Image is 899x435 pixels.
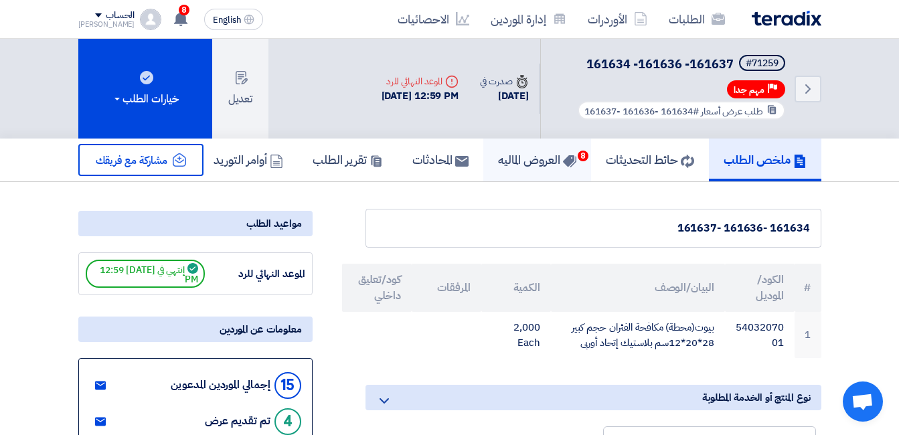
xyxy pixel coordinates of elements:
[382,74,459,88] div: الموعد النهائي للرد
[112,91,179,107] div: خيارات الطلب
[78,39,212,139] button: خيارات الطلب
[398,139,483,181] a: المحادثات
[481,312,551,358] td: 2,000 Each
[387,3,480,35] a: الاحصائيات
[591,139,709,181] a: حائط التحديثات
[480,88,528,104] div: [DATE]
[106,10,135,21] div: الحساب
[481,264,551,312] th: الكمية
[140,9,161,30] img: profile_test.png
[795,264,821,312] th: #
[578,151,588,161] span: 8
[78,211,313,236] div: مواعيد الطلب
[584,104,699,118] span: #161634 -161636 -161637
[551,312,725,358] td: بيوت(محطة) مكافحة الفئران حجم كبير 28*20*12سم بلاستيك إتحاد أوربى
[480,74,528,88] div: صدرت في
[709,139,821,181] a: ملخص الطلب
[274,408,301,435] div: 4
[701,104,763,118] span: طلب عرض أسعار
[702,390,810,405] span: نوع المنتج أو الخدمة المطلوبة
[96,153,168,169] span: مشاركة مع فريقك
[86,260,205,288] span: إنتهي في [DATE] 12:59 PM
[342,264,412,312] th: كود/تعليق داخلي
[606,152,694,167] h5: حائط التحديثات
[557,55,788,74] h5: 161634 -161636 -161637
[752,11,821,26] img: Teradix logo
[551,264,725,312] th: البيان/الوصف
[382,88,459,104] div: [DATE] 12:59 PM
[724,152,807,167] h5: ملخص الطلب
[658,3,736,35] a: الطلبات
[377,220,810,236] div: 161634 -161636 -161637
[204,9,263,30] button: English
[577,3,658,35] a: الأوردرات
[199,139,298,181] a: أوامر التوريد
[498,152,576,167] h5: العروض الماليه
[734,84,764,96] span: مهم جدا
[746,59,779,68] div: #71259
[205,266,305,282] div: الموعد النهائي للرد
[843,381,883,422] a: Open chat
[586,55,734,73] span: 161634 -161636 -161637
[274,372,301,399] div: 15
[412,264,481,312] th: المرفقات
[78,317,313,342] div: معلومات عن الموردين
[179,5,189,15] span: 8
[483,139,591,181] a: العروض الماليه8
[78,21,135,28] div: [PERSON_NAME]
[213,15,241,25] span: English
[171,379,270,391] div: إجمالي الموردين المدعوين
[298,139,398,181] a: تقرير الطلب
[205,415,270,428] div: تم تقديم عرض
[480,3,577,35] a: إدارة الموردين
[795,312,821,358] td: 1
[313,152,383,167] h5: تقرير الطلب
[725,264,795,312] th: الكود/الموديل
[412,152,469,167] h5: المحادثات
[725,312,795,358] td: 5403207001
[212,39,268,139] button: تعديل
